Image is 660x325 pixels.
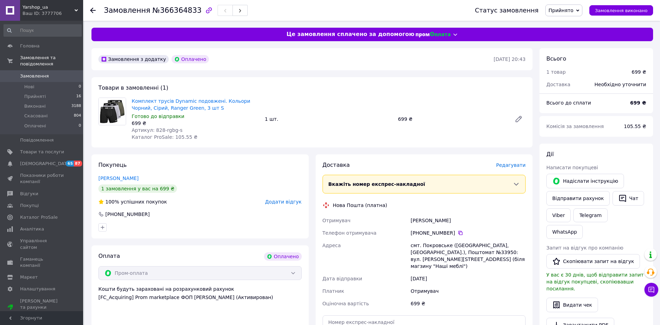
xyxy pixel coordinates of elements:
[98,55,169,63] div: Замовлення з додатку
[630,100,646,106] b: 699 ₴
[23,10,83,17] div: Ваш ID: 3777706
[20,226,44,232] span: Аналітика
[20,149,64,155] span: Товари та послуги
[20,310,64,317] div: Prom топ
[546,174,624,188] button: Надіслати інструкцію
[546,272,644,291] span: У вас є 30 днів, щоб відправити запит на відгук покупцеві, скопіювавши посилання.
[494,56,526,62] time: [DATE] 20:43
[287,30,414,38] span: Це замовлення сплачено за допомогою
[496,162,526,168] span: Редагувати
[323,301,369,306] span: Оціночна вартість
[20,286,55,292] span: Налаштування
[152,6,202,15] span: №366364833
[323,218,351,223] span: Отримувач
[74,161,82,166] span: 87
[20,137,54,143] span: Повідомлення
[323,230,377,236] span: Телефон отримувача
[20,172,64,185] span: Показники роботи компанії
[24,113,48,119] span: Скасовані
[595,8,648,13] span: Замовлення виконано
[90,7,96,14] div: Повернутися назад
[409,272,527,285] div: [DATE]
[323,288,344,294] span: Платник
[132,114,184,119] span: Готово до відправки
[24,103,46,109] span: Виконані
[20,161,71,167] span: [DEMOGRAPHIC_DATA]
[409,297,527,310] div: 699 ₴
[546,225,583,239] a: WhatsApp
[20,298,64,317] span: [PERSON_NAME] та рахунки
[264,252,301,261] div: Оплачено
[395,114,509,124] div: 699 ₴
[20,43,39,49] span: Головна
[20,214,58,220] span: Каталог ProSale
[71,103,81,109] span: 3188
[98,184,177,193] div: 1 замовлення у вас на 699 ₴
[573,208,607,222] a: Telegram
[546,69,566,75] span: 1 товар
[20,73,49,79] span: Замовлення
[105,211,150,218] div: [PHONE_NUMBER]
[20,191,38,197] span: Відгуки
[20,256,64,269] span: Гаманець компанії
[546,124,604,129] span: Комісія за замовлення
[76,93,81,100] span: 16
[171,55,209,63] div: Оплачено
[512,112,526,126] a: Редагувати
[475,7,539,14] div: Статус замовлення
[20,274,38,280] span: Маркет
[411,229,526,236] div: [PHONE_NUMBER]
[589,5,653,16] button: Замовлення виконано
[23,4,74,10] span: Yarshop_ua
[98,253,120,259] span: Оплата
[624,124,646,129] span: 105.55 ₴
[328,181,425,187] span: Вкажіть номер експрес-накладної
[262,114,395,124] div: 1 шт.
[546,151,554,157] span: Дії
[98,286,302,301] div: Кошти будуть зараховані на розрахунковий рахунок
[24,93,46,100] span: Прийняті
[613,191,644,206] button: Чат
[79,84,81,90] span: 0
[3,24,82,37] input: Пошук
[132,120,259,127] div: 699 ₴
[546,165,598,170] span: Написати покупцеві
[331,202,389,209] div: Нова Пошта (платна)
[323,276,362,281] span: Дата відправки
[409,285,527,297] div: Отримувач
[644,283,658,297] button: Чат з покупцем
[24,123,46,129] span: Оплачені
[98,294,302,301] div: [FC_Acquiring] Prom marketplace ФОП [PERSON_NAME] (Активирован)
[98,84,168,91] span: Товари в замовленні (1)
[132,127,183,133] span: Артикул: 828-rgbg-s
[20,238,64,250] span: Управління сайтом
[546,245,623,251] span: Запит на відгук про компанію
[323,162,350,168] span: Доставка
[546,254,640,269] button: Скопіювати запит на відгук
[98,198,167,205] div: успішних покупок
[546,208,571,222] a: Viber
[546,191,610,206] button: Відправити рахунок
[24,84,34,90] span: Нові
[98,175,139,181] a: [PERSON_NAME]
[105,199,119,205] span: 100%
[546,298,598,312] button: Видати чек
[104,6,150,15] span: Замовлення
[409,239,527,272] div: смт. Покровське ([GEOGRAPHIC_DATA], [GEOGRAPHIC_DATA].), Поштомат №33950: вул. [PERSON_NAME][STRE...
[79,123,81,129] span: 0
[265,199,301,205] span: Додати відгук
[546,100,591,106] span: Всього до сплати
[98,162,127,168] span: Покупець
[590,77,650,92] div: Необхідно уточнити
[132,134,197,140] span: Каталог ProSale: 105.55 ₴
[409,214,527,227] div: [PERSON_NAME]
[546,55,566,62] span: Всього
[323,243,341,248] span: Адреса
[548,8,573,13] span: Прийнято
[20,55,83,67] span: Замовлення та повідомлення
[632,69,646,75] div: 699 ₴
[132,98,250,111] a: Комплект трусів Dynamic подовжені. Кольори Чорний, Сірий, Ranger Green, 3 шт S
[546,82,570,87] span: Доставка
[99,98,126,125] img: Комплект трусів Dynamic подовжені. Кольори Чорний, Сірий, Ranger Green, 3 шт S
[20,202,39,209] span: Покупці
